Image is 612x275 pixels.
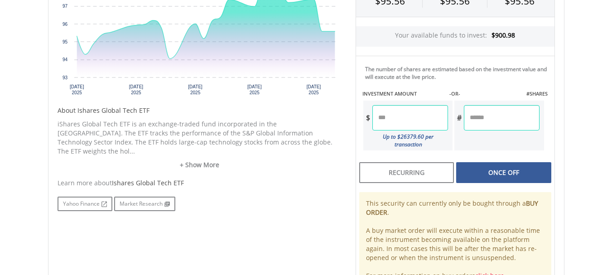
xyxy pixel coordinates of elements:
[366,199,538,217] b: BUY ORDER
[359,162,454,183] div: Recurring
[129,84,143,95] text: [DATE] 2025
[58,120,342,156] p: iShares Global Tech ETF is an exchange-traded fund incorporated in the [GEOGRAPHIC_DATA]. The ETF...
[449,90,460,97] label: -OR-
[58,106,342,115] h5: About Ishares Global Tech ETF
[62,57,67,62] text: 94
[306,84,321,95] text: [DATE] 2025
[492,31,515,39] span: $900.98
[365,65,551,81] div: The number of shares are estimated based on the investment value and will execute at the live price.
[526,90,548,97] label: #SHARES
[247,84,262,95] text: [DATE] 2025
[62,22,67,27] text: 96
[456,162,551,183] div: Once Off
[58,160,342,169] a: + Show More
[62,39,67,44] text: 95
[114,197,175,211] a: Market Research
[62,4,67,9] text: 97
[62,75,67,80] text: 93
[58,197,112,211] a: Yahoo Finance
[363,105,372,130] div: $
[363,130,448,150] div: Up to $26379.60 per transaction
[69,84,84,95] text: [DATE] 2025
[362,90,417,97] label: INVESTMENT AMOUNT
[356,26,554,47] div: Your available funds to invest:
[188,84,202,95] text: [DATE] 2025
[58,179,342,188] div: Learn more about
[112,179,184,187] span: Ishares Global Tech ETF
[454,105,464,130] div: #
